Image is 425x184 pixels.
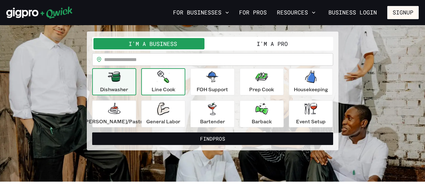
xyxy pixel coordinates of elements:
button: Event Setup [289,100,333,127]
button: Prep Cook [240,68,284,95]
a: For Pros [237,7,269,18]
p: Line Cook [152,86,175,93]
button: Barback [240,100,284,127]
button: [PERSON_NAME]/Pastry [92,100,136,127]
button: Signup [387,6,419,19]
button: General Labor [141,100,185,127]
button: Line Cook [141,68,185,95]
button: FOH Support [190,68,234,95]
button: Resources [274,7,318,18]
p: General Labor [146,118,180,125]
button: I'm a Business [93,38,213,49]
button: FindPros [92,132,333,145]
button: Dishwasher [92,68,136,95]
button: Housekeeping [289,68,333,95]
p: Prep Cook [249,86,274,93]
button: I'm a Pro [213,38,332,49]
h2: GET GREAT SERVICE, A LA CARTE. [87,13,338,25]
p: Housekeeping [294,86,328,93]
button: Bartender [190,100,234,127]
p: [PERSON_NAME]/Pastry [83,118,145,125]
p: Dishwasher [100,86,128,93]
p: Event Setup [296,118,326,125]
button: For Businesses [171,7,232,18]
p: Barback [252,118,272,125]
p: FOH Support [197,86,228,93]
p: Bartender [200,118,225,125]
a: Business Login [323,6,382,19]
